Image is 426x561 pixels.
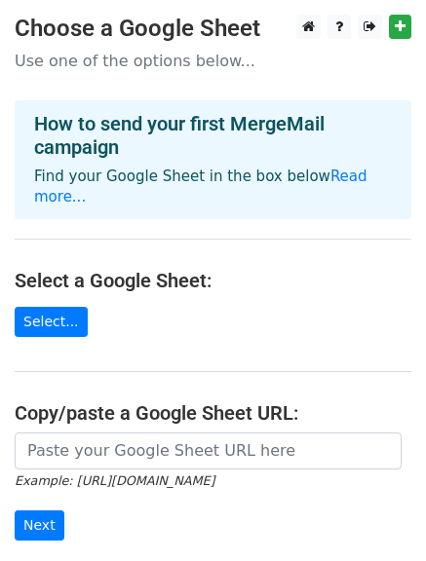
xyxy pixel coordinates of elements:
[15,510,64,541] input: Next
[15,401,411,425] h4: Copy/paste a Google Sheet URL:
[15,51,411,71] p: Use one of the options below...
[15,269,411,292] h4: Select a Google Sheet:
[15,473,214,488] small: Example: [URL][DOMAIN_NAME]
[34,168,368,206] a: Read more...
[15,15,411,43] h3: Choose a Google Sheet
[15,307,88,337] a: Select...
[15,432,402,469] input: Paste your Google Sheet URL here
[34,167,392,207] p: Find your Google Sheet in the box below
[34,112,392,159] h4: How to send your first MergeMail campaign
